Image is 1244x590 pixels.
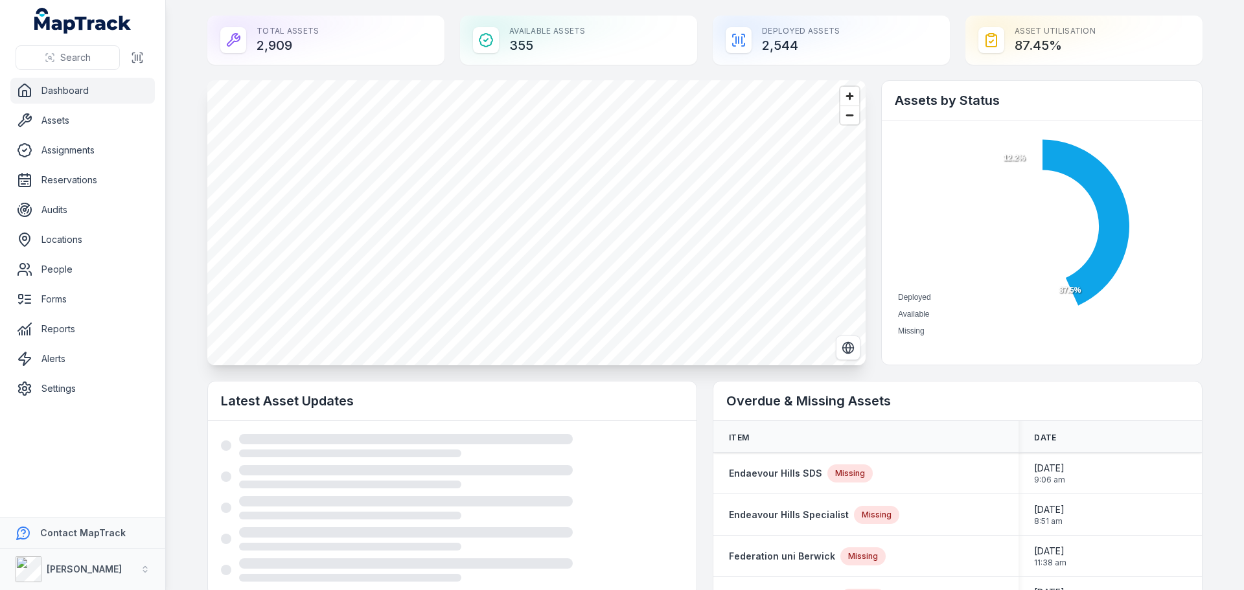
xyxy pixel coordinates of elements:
a: Locations [10,227,155,253]
span: 9:06 am [1034,475,1065,485]
canvas: Map [207,80,866,365]
span: Deployed [898,293,931,302]
a: Endeavour Hills Specialist [729,508,849,521]
span: 11:38 am [1034,558,1066,568]
button: Search [16,45,120,70]
strong: Contact MapTrack [40,527,126,538]
h2: Latest Asset Updates [221,392,684,410]
span: Missing [898,326,925,335]
div: Missing [827,464,873,482]
a: Federation uni Berwick [729,550,835,563]
span: Item [729,433,749,443]
button: Switch to Satellite View [836,335,860,360]
strong: [PERSON_NAME] [47,563,122,574]
h2: Overdue & Missing Assets [726,392,1189,410]
span: [DATE] [1034,545,1066,558]
a: Endaevour Hills SDS [729,467,822,480]
span: Date [1034,433,1056,443]
span: Available [898,310,929,319]
time: 8/1/2025, 9:06:46 AM [1034,462,1065,485]
a: Settings [10,376,155,402]
span: [DATE] [1034,462,1065,475]
a: People [10,256,155,282]
a: Audits [10,197,155,223]
a: MapTrack [34,8,132,34]
span: 8:51 am [1034,516,1065,527]
div: Missing [854,506,899,524]
div: Missing [840,547,886,565]
time: 8/1/2025, 8:51:18 AM [1034,503,1065,527]
a: Dashboard [10,78,155,104]
a: Assignments [10,137,155,163]
a: Assets [10,108,155,133]
span: [DATE] [1034,503,1065,516]
span: Search [60,51,91,64]
h2: Assets by Status [895,91,1189,109]
a: Forms [10,286,155,312]
a: Reservations [10,167,155,193]
a: Alerts [10,346,155,372]
time: 7/22/2025, 11:38:59 AM [1034,545,1066,568]
button: Zoom out [840,106,859,124]
button: Zoom in [840,87,859,106]
a: Reports [10,316,155,342]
